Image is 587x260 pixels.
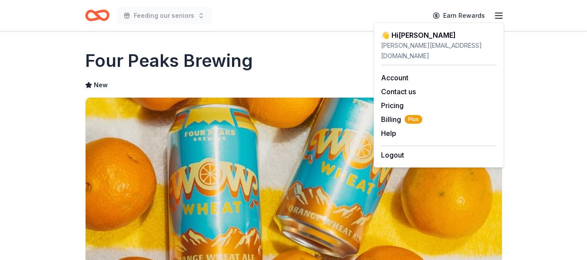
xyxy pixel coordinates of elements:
span: Feeding our seniors [134,10,194,21]
span: Plus [405,115,422,124]
button: Contact us [381,86,416,97]
a: Home [85,5,109,26]
a: Pricing [381,101,404,110]
button: BillingPlus [381,114,422,125]
span: New [94,80,108,90]
div: [PERSON_NAME][EMAIL_ADDRESS][DOMAIN_NAME] [381,40,497,61]
a: Earn Rewards [428,8,490,23]
button: Feeding our seniors [116,7,212,24]
h1: Four Peaks Brewing [85,49,253,73]
span: Billing [381,114,422,125]
a: Account [381,73,408,82]
div: 👋 Hi [PERSON_NAME] [381,30,497,40]
button: Logout [381,150,404,160]
button: Help [381,128,396,138]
